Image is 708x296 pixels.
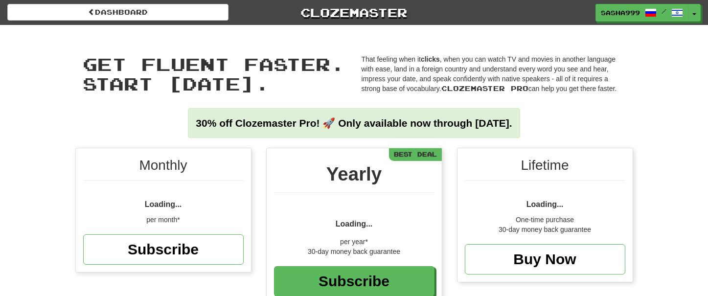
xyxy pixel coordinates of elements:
[83,53,345,94] span: Get fluent faster. Start [DATE].
[274,237,434,247] div: per year*
[196,117,512,129] strong: 30% off Clozemaster Pro! 🚀 Only available now through [DATE].
[362,54,626,93] p: That feeling when it , when you can watch TV and movies in another language with ease, land in a ...
[595,4,688,22] a: Sasha999 /
[465,244,625,274] a: Buy Now
[441,84,528,92] span: Clozemaster Pro
[421,55,440,63] strong: clicks
[336,220,373,228] span: Loading...
[145,200,182,208] span: Loading...
[465,225,625,234] div: 30-day money back guarantee
[601,8,640,17] span: Sasha999
[83,234,244,265] a: Subscribe
[465,156,625,181] div: Lifetime
[7,4,228,21] a: Dashboard
[526,200,564,208] span: Loading...
[83,156,244,181] div: Monthly
[274,247,434,256] div: 30-day money back guarantee
[465,215,625,225] div: One-time purchase
[662,8,666,15] span: /
[274,160,434,193] div: Yearly
[243,4,464,21] a: Clozemaster
[389,148,442,160] div: Best Deal
[83,215,244,225] div: per month*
